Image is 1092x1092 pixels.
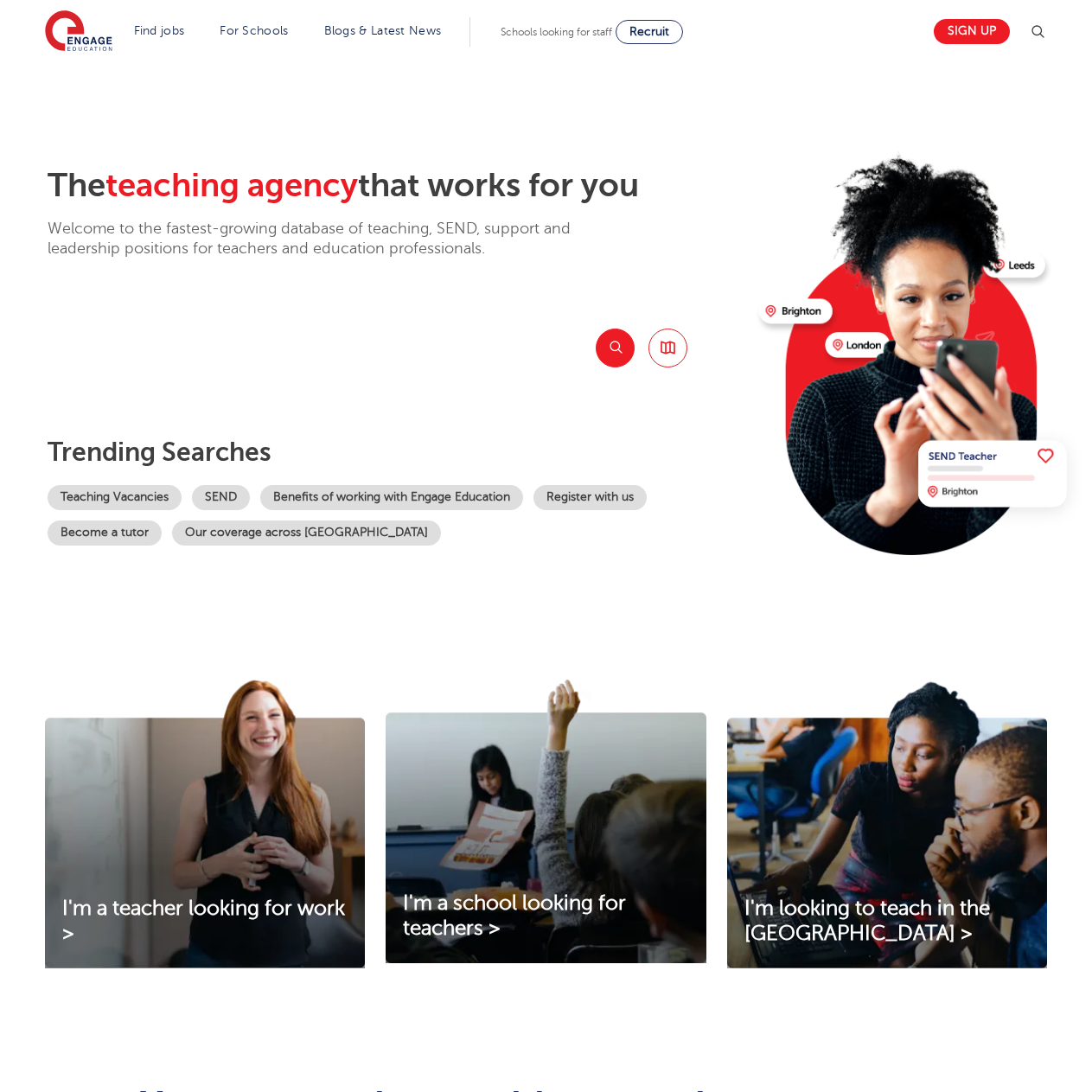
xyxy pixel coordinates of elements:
[62,897,345,945] span: I'm a teacher looking for work >
[45,10,112,54] img: Engage Education
[48,485,182,510] a: Teaching Vacancies
[134,24,185,37] a: Find jobs
[501,26,612,38] span: Schools looking for staff
[596,329,635,367] button: Search
[533,485,647,510] a: Register with us
[48,166,745,206] h2: The that works for you
[105,167,358,204] span: teaching agency
[45,680,365,968] img: I'm a teacher looking for work
[727,897,1047,947] a: I'm looking to teach in the [GEOGRAPHIC_DATA] >
[386,680,706,963] img: I'm a school looking for teachers
[934,19,1010,44] a: Sign up
[324,24,442,37] a: Blogs & Latest News
[727,680,1047,968] img: I'm looking to teach in the UK
[629,25,669,38] span: Recruit
[45,897,365,947] a: I'm a teacher looking for work >
[744,897,990,945] span: I'm looking to teach in the [GEOGRAPHIC_DATA] >
[403,891,626,940] span: I'm a school looking for teachers >
[48,437,745,468] p: Trending searches
[48,520,162,546] a: Become a tutor
[220,24,288,37] a: For Schools
[48,219,618,259] p: Welcome to the fastest-growing database of teaching, SEND, support and leadership positions for t...
[386,891,706,942] a: I'm a school looking for teachers >
[616,20,683,44] a: Recruit
[260,485,523,510] a: Benefits of working with Engage Education
[192,485,250,510] a: SEND
[172,520,441,546] a: Our coverage across [GEOGRAPHIC_DATA]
